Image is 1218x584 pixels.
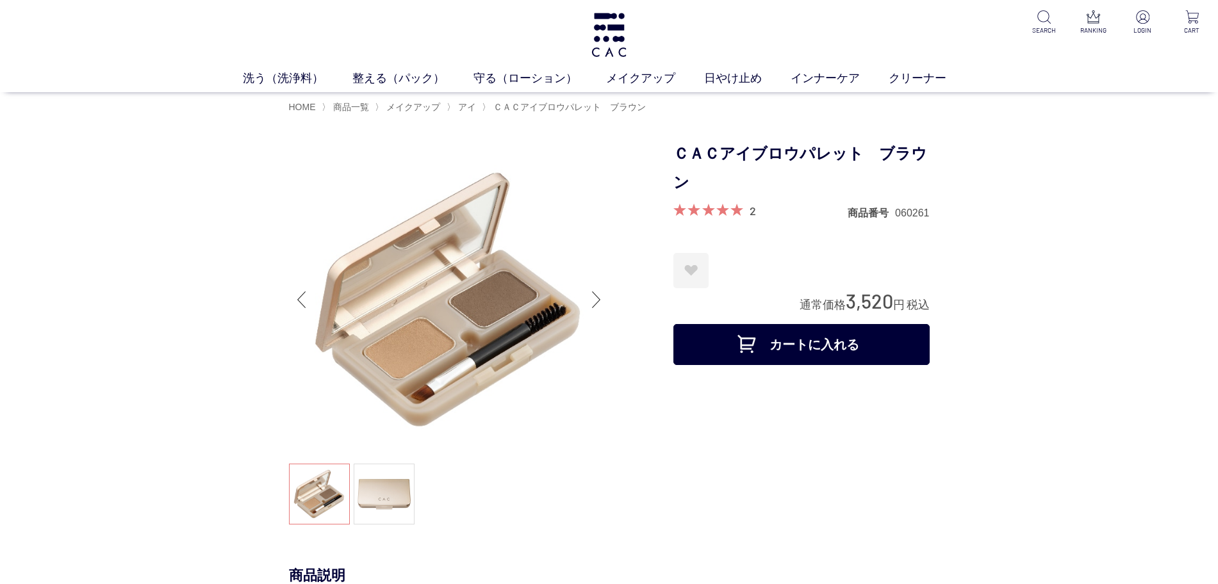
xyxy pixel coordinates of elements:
h1: ＣＡＣアイブロウパレット ブラウン [673,140,930,197]
a: SEARCH [1028,10,1060,35]
div: Previous slide [289,274,315,325]
li: 〉 [322,101,372,113]
a: LOGIN [1127,10,1158,35]
span: メイクアップ [386,102,440,112]
a: ＣＡＣアイブロウパレット ブラウン [491,102,646,112]
a: HOME [289,102,316,112]
li: 〉 [482,101,649,113]
a: 商品一覧 [331,102,369,112]
a: クリーナー [889,70,975,87]
a: インナーケア [791,70,889,87]
a: お気に入りに登録する [673,253,709,288]
a: 洗う（洗浄料） [243,70,352,87]
li: 〉 [447,101,479,113]
a: 守る（ローション） [473,70,606,87]
span: 税込 [907,298,930,311]
dd: 060261 [895,206,929,220]
a: 2 [750,204,756,218]
img: logo [589,13,629,57]
a: 日やけ止め [704,70,791,87]
p: LOGIN [1127,26,1158,35]
dt: 商品番号 [848,206,895,220]
a: メイクアップ [606,70,704,87]
p: CART [1176,26,1208,35]
p: RANKING [1078,26,1109,35]
span: アイ [458,102,476,112]
div: Next slide [584,274,609,325]
button: カートに入れる [673,324,930,365]
span: 円 [893,298,905,311]
p: SEARCH [1028,26,1060,35]
a: CART [1176,10,1208,35]
a: アイ [456,102,476,112]
li: 〉 [375,101,443,113]
a: 整える（パック） [352,70,473,87]
span: 3,520 [846,289,893,312]
a: RANKING [1078,10,1109,35]
a: メイクアップ [384,102,440,112]
span: 商品一覧 [333,102,369,112]
img: ＣＡＣアイブロウパレット ブラウン ブラウン [289,140,609,460]
span: ＣＡＣアイブロウパレット ブラウン [493,102,646,112]
span: 通常価格 [800,298,846,311]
